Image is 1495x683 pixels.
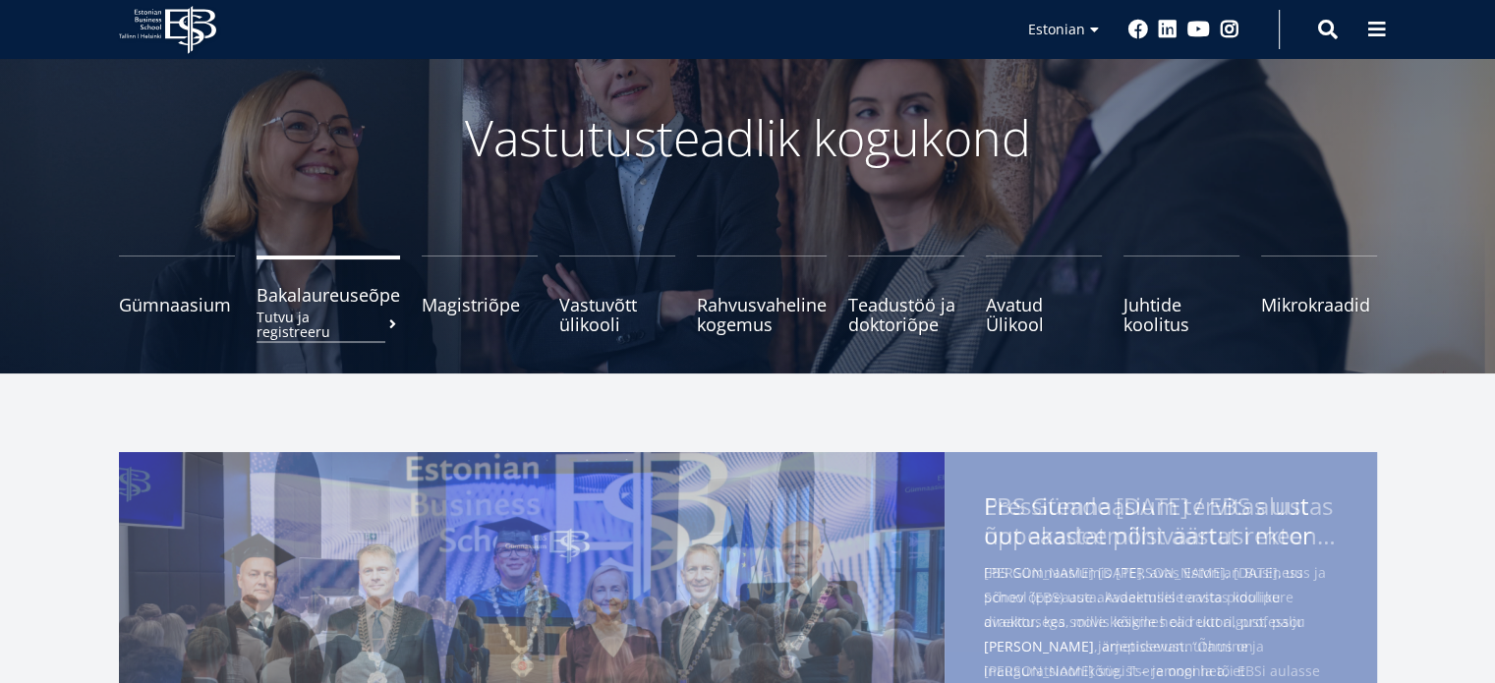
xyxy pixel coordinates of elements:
[1172,519,1238,551] span: aastat
[559,295,675,334] span: Vastuvõtt ülikooli
[1187,20,1210,39] a: Youtube
[1244,519,1312,551] span: rektor
[1158,20,1178,39] a: Linkedin
[227,108,1269,167] p: Vastutusteadlik kogukond
[1116,489,1188,522] span: [DATE]
[697,295,827,334] span: Rahvusvaheline kogemus
[1060,548,1148,581] span: Kitsingu
[257,285,400,305] span: Bakalaureuseõpe
[848,256,964,334] a: Teadustöö ja doktoriõpe
[119,256,235,334] a: Gümnaasium
[119,295,235,314] span: Gümnaasium
[257,310,400,339] small: Tutvu ja registreeru
[986,256,1102,334] a: Avatud Ülikool
[422,295,538,314] span: Magistriõpe
[984,489,1110,522] span: Pressiteade
[559,256,675,334] a: Vastuvõtt ülikooli
[1123,295,1239,334] span: Juhtide koolitus
[1220,20,1239,39] a: Instagram
[1123,256,1239,334] a: Juhtide koolitus
[422,256,538,334] a: Magistriõpe
[697,256,827,334] a: Rahvusvaheline kogemus
[1194,489,1203,522] span: /
[1261,295,1377,314] span: Mikrokraadid
[1261,256,1377,334] a: Mikrokraadid
[984,548,1054,581] span: Meelis
[1209,489,1250,522] span: EBS
[986,295,1102,334] span: Avatud Ülikool
[848,295,964,334] span: Teadustöö ja doktoriõpe
[257,256,400,334] a: BakalaureuseõpeTutvu ja registreeru
[1128,20,1148,39] a: Facebook
[984,519,1022,551] span: uut
[1256,489,1333,522] span: alustas
[1028,519,1166,551] span: akadeemilist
